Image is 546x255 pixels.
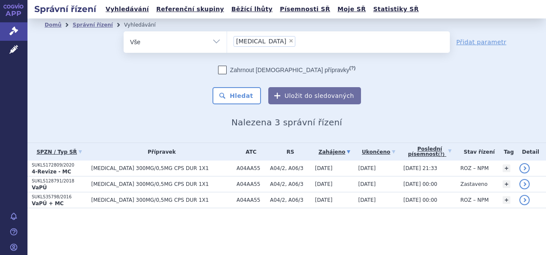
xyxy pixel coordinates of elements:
a: Statistiky SŘ [370,3,421,15]
span: [DATE] [358,165,376,171]
a: Správní řízení [73,22,113,28]
th: Tag [498,143,516,161]
span: × [288,38,294,43]
a: detail [519,163,530,173]
span: [DATE] 00:00 [403,181,437,187]
a: Vyhledávání [103,3,152,15]
th: Přípravek [87,143,232,161]
input: [MEDICAL_DATA] [298,36,303,46]
span: [DATE] [358,197,376,203]
span: A04/2, A06/3 [270,181,311,187]
span: [DATE] 21:33 [403,165,437,171]
p: SUKLS35798/2016 [32,194,87,200]
strong: VaPÚ [32,185,47,191]
button: Uložit do sledovaných [268,87,361,104]
abbr: (?) [349,65,355,71]
abbr: (?) [438,152,445,157]
span: A04AA55 [237,197,266,203]
h2: Správní řízení [27,3,103,15]
label: Zahrnout [DEMOGRAPHIC_DATA] přípravky [218,66,355,74]
span: Nalezena 3 správní řízení [231,117,342,127]
span: [DATE] [315,197,333,203]
a: Moje SŘ [335,3,368,15]
a: + [503,180,510,188]
a: SPZN / Typ SŘ [32,146,87,158]
span: Zastaveno [460,181,487,187]
span: [DATE] [315,181,333,187]
button: Hledat [212,87,261,104]
span: [MEDICAL_DATA] 300MG/0,5MG CPS DUR 1X1 [91,197,232,203]
span: A04AA55 [237,165,266,171]
li: Vyhledávání [124,18,167,31]
span: A04AA55 [237,181,266,187]
th: Detail [515,143,546,161]
span: [MEDICAL_DATA] 300MG/0,5MG CPS DUR 1X1 [91,181,232,187]
span: [MEDICAL_DATA] [236,38,286,44]
a: Běžící lhůty [229,3,275,15]
th: Stav řízení [456,143,498,161]
span: A04/2, A06/3 [270,165,311,171]
a: Písemnosti SŘ [277,3,333,15]
a: detail [519,195,530,205]
p: SUKLS128791/2018 [32,178,87,184]
strong: 4-Revize - MC [32,169,71,175]
a: Ukončeno [358,146,399,158]
span: [DATE] 00:00 [403,197,437,203]
a: + [503,164,510,172]
p: SUKLS172809/2020 [32,162,87,168]
span: A04/2, A06/3 [270,197,311,203]
a: Přidat parametr [456,38,507,46]
a: + [503,196,510,204]
a: detail [519,179,530,189]
span: [MEDICAL_DATA] 300MG/0,5MG CPS DUR 1X1 [91,165,232,171]
span: [DATE] [315,165,333,171]
a: Domů [45,22,61,28]
th: RS [266,143,311,161]
th: ATC [232,143,266,161]
span: [DATE] [358,181,376,187]
a: Referenční skupiny [154,3,227,15]
span: ROZ – NPM [460,165,488,171]
a: Zahájeno [315,146,354,158]
a: Poslednípísemnost(?) [403,143,456,161]
strong: VaPÚ + MC [32,200,64,206]
span: ROZ – NPM [460,197,488,203]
